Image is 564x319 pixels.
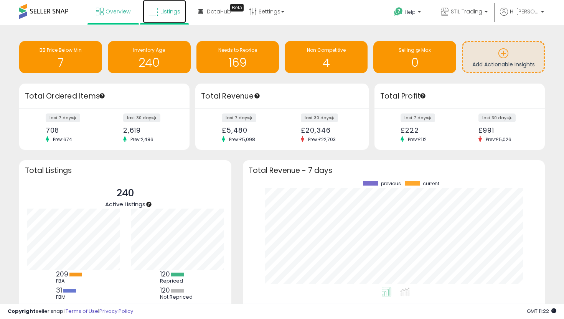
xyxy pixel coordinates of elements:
[23,56,98,69] h1: 7
[419,92,426,99] div: Tooltip anchor
[394,7,403,16] i: Get Help
[463,42,544,72] a: Add Actionable Insights
[401,113,435,122] label: last 7 days
[388,1,429,25] a: Help
[66,307,98,315] a: Terms of Use
[301,126,355,134] div: £20,346
[160,286,170,295] b: 120
[405,9,416,15] span: Help
[472,61,535,68] span: Add Actionable Insights
[373,41,456,73] a: Selling @ Max 0
[56,270,68,279] b: 209
[225,136,259,143] span: Prev: £5,098
[105,200,145,208] span: Active Listings
[222,126,276,134] div: £5,480
[527,307,556,315] span: 2025-10-9 11:22 GMT
[451,8,482,15] span: STIL Trading
[196,41,279,73] a: Needs to Reprice 169
[249,168,539,173] h3: Total Revenue - 7 days
[99,92,106,99] div: Tooltip anchor
[230,4,244,12] div: Tooltip anchor
[423,181,439,186] span: current
[127,136,157,143] span: Prev: 2,486
[160,270,170,279] b: 120
[301,113,338,122] label: last 30 days
[404,136,430,143] span: Prev: £112
[201,91,363,102] h3: Total Revenue
[8,307,36,315] strong: Copyright
[380,91,539,102] h3: Total Profit
[123,113,160,122] label: last 30 days
[46,126,99,134] div: 708
[112,56,187,69] h1: 240
[56,294,91,300] div: FBM
[401,126,454,134] div: £222
[307,47,346,53] span: Non Competitive
[49,136,76,143] span: Prev: 674
[19,41,102,73] a: BB Price Below Min 7
[510,8,539,15] span: Hi [PERSON_NAME]
[160,278,195,284] div: Repriced
[207,8,231,15] span: DataHub
[40,47,82,53] span: BB Price Below Min
[123,126,176,134] div: 2,619
[289,56,364,69] h1: 4
[304,136,340,143] span: Prev: £22,703
[285,41,368,73] a: Non Competitive 4
[56,286,62,295] b: 31
[108,41,191,73] a: Inventory Age 240
[105,186,145,201] p: 240
[222,113,256,122] label: last 7 days
[25,91,184,102] h3: Total Ordered Items
[218,47,257,53] span: Needs to Reprice
[160,294,195,300] div: Not Repriced
[478,126,531,134] div: £991
[200,56,275,69] h1: 169
[381,181,401,186] span: previous
[56,278,91,284] div: FBA
[46,113,80,122] label: last 7 days
[377,56,452,69] h1: 0
[25,168,226,173] h3: Total Listings
[106,8,130,15] span: Overview
[478,113,516,122] label: last 30 days
[482,136,515,143] span: Prev: £5,026
[145,201,152,208] div: Tooltip anchor
[133,47,165,53] span: Inventory Age
[254,92,261,99] div: Tooltip anchor
[160,8,180,15] span: Listings
[500,8,544,25] a: Hi [PERSON_NAME]
[8,308,133,315] div: seller snap | |
[99,307,133,315] a: Privacy Policy
[399,47,431,53] span: Selling @ Max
